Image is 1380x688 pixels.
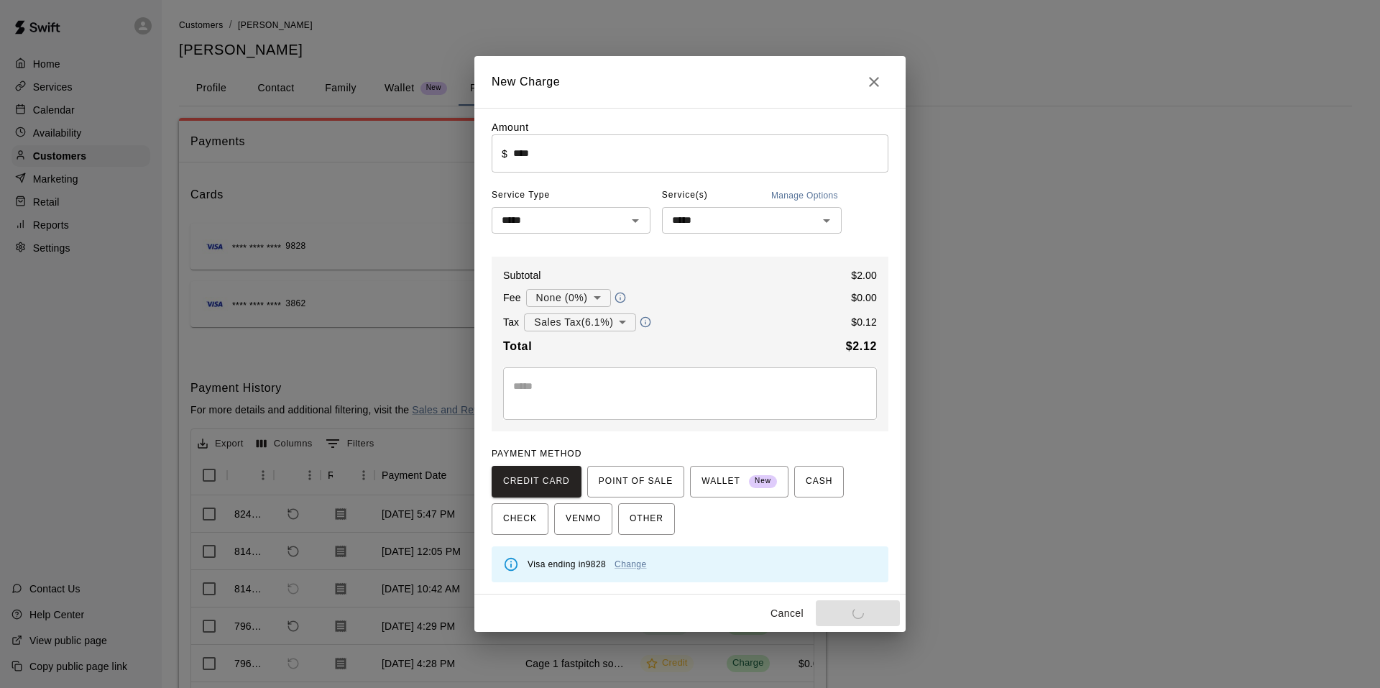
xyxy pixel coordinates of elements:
button: WALLET New [690,466,788,497]
span: Service(s) [662,184,708,207]
span: PAYMENT METHOD [492,449,581,459]
label: Amount [492,121,529,133]
p: Fee [503,290,521,305]
span: CASH [806,470,832,493]
span: Visa ending in 9828 [528,559,647,569]
button: Open [625,211,645,231]
button: OTHER [618,503,675,535]
button: CASH [794,466,844,497]
p: $ 0.12 [851,315,877,329]
button: Manage Options [768,184,842,207]
button: Close [860,68,888,96]
h2: New Charge [474,56,906,108]
button: Cancel [764,600,810,627]
span: WALLET [701,470,777,493]
div: Sales Tax ( 6.1 %) [524,309,636,336]
button: CHECK [492,503,548,535]
button: CREDIT CARD [492,466,581,497]
a: Change [615,559,646,569]
span: CREDIT CARD [503,470,570,493]
button: POINT OF SALE [587,466,684,497]
span: Service Type [492,184,650,207]
b: $ 2.12 [846,340,877,352]
p: $ [502,147,507,161]
span: POINT OF SALE [599,470,673,493]
div: None (0%) [526,285,611,311]
p: Subtotal [503,268,541,283]
b: Total [503,340,532,352]
span: VENMO [566,508,601,531]
p: $ 2.00 [851,268,877,283]
button: VENMO [554,503,612,535]
p: $ 0.00 [851,290,877,305]
p: Tax [503,315,519,329]
span: OTHER [630,508,663,531]
span: New [749,472,777,491]
span: CHECK [503,508,537,531]
button: Open [816,211,837,231]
